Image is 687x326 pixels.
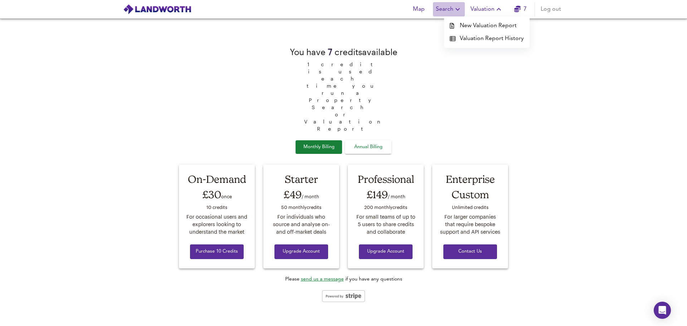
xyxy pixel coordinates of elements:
div: Unlimited credit s [439,203,501,213]
span: Map [410,4,427,14]
button: Upgrade Account [359,244,413,259]
span: Annual Billing [350,143,386,151]
span: Log out [541,4,561,14]
div: Professional [355,172,417,186]
div: 200 monthly credit s [355,203,417,213]
img: stripe-logo [322,290,365,302]
div: On-Demand [186,172,248,186]
span: / month [388,194,405,199]
div: Please if you have any questions [285,276,402,283]
button: Map [407,2,430,16]
span: Search [436,4,462,14]
div: Starter [270,172,332,186]
span: Valuation [471,4,503,14]
a: Valuation Report History [444,32,530,45]
div: For small teams of up to 5 users to share credits and collaborate [355,213,417,235]
div: Open Intercom Messenger [654,302,671,319]
button: 7 [509,2,532,16]
div: Enterprise [439,172,501,186]
span: 7 [328,47,332,57]
span: Purchase 10 Credits [196,248,238,256]
span: / month [302,194,319,199]
a: send us a message [301,277,344,282]
button: Upgrade Account [274,244,328,259]
div: £49 [270,186,332,203]
div: 10 credit s [186,203,248,213]
div: £30 [186,186,248,203]
div: For occasional users and explorers looking to understand the market [186,213,248,235]
span: Contact Us [449,248,491,256]
span: once [221,194,232,199]
div: £149 [355,186,417,203]
div: For larger companies that require bespoke support and API services [439,213,501,235]
button: Valuation [468,2,506,16]
button: Search [433,2,465,16]
div: You have credit s available [290,46,398,58]
button: Purchase 10 Credits [190,244,244,259]
button: Log out [538,2,564,16]
a: 7 [514,4,527,14]
button: Annual Billing [345,140,391,154]
img: logo [123,4,191,15]
span: 1 credit is used each time you run a Property Search or Valuation Report [301,58,386,132]
span: Upgrade Account [280,248,322,256]
div: For individuals who source and analyse on- and off-market deals [270,213,332,235]
div: Custom [439,186,501,203]
span: Upgrade Account [365,248,407,256]
div: 50 monthly credit s [270,203,332,213]
a: New Valuation Report [444,19,530,32]
button: Contact Us [443,244,497,259]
